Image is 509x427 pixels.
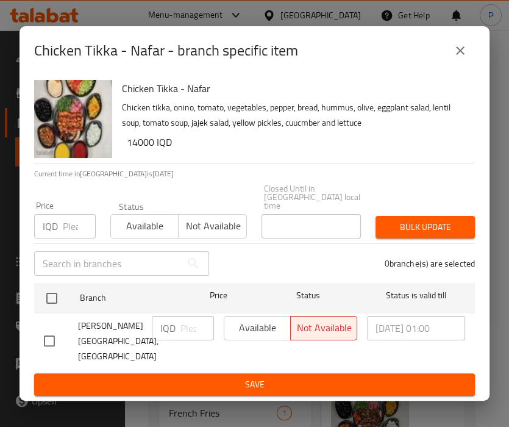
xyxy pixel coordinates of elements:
span: Branch [80,290,178,306]
p: 0 branche(s) are selected [384,257,475,270]
button: Not available [178,214,247,239]
p: IQD [43,219,58,234]
p: Chicken tikka, onino, tomato, vegetables, pepper, bread, hummus, olive, eggplant salad, lentil so... [122,100,465,131]
span: Not available [183,217,242,235]
p: IQD [160,321,176,335]
input: Search in branches [34,251,181,276]
span: Save [44,377,465,392]
span: [PERSON_NAME][GEOGRAPHIC_DATA], [GEOGRAPHIC_DATA] [78,318,142,364]
button: Available [110,214,179,239]
h6: Chicken Tikka - Nafar [122,80,465,97]
input: Please enter price [180,316,214,340]
span: Available [116,217,174,235]
span: Status [259,288,357,303]
p: Current time in [GEOGRAPHIC_DATA] is [DATE] [34,168,475,179]
button: close [446,36,475,65]
span: Bulk update [385,220,465,235]
h6: 14000 IQD [127,134,465,151]
span: Status is valid till [367,288,465,303]
input: Please enter price [63,214,96,239]
button: Save [34,373,475,396]
h2: Chicken Tikka - Nafar - branch specific item [34,41,298,60]
span: Price [188,288,250,303]
img: Chicken Tikka - Nafar [34,80,112,158]
button: Bulk update [376,216,475,239]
